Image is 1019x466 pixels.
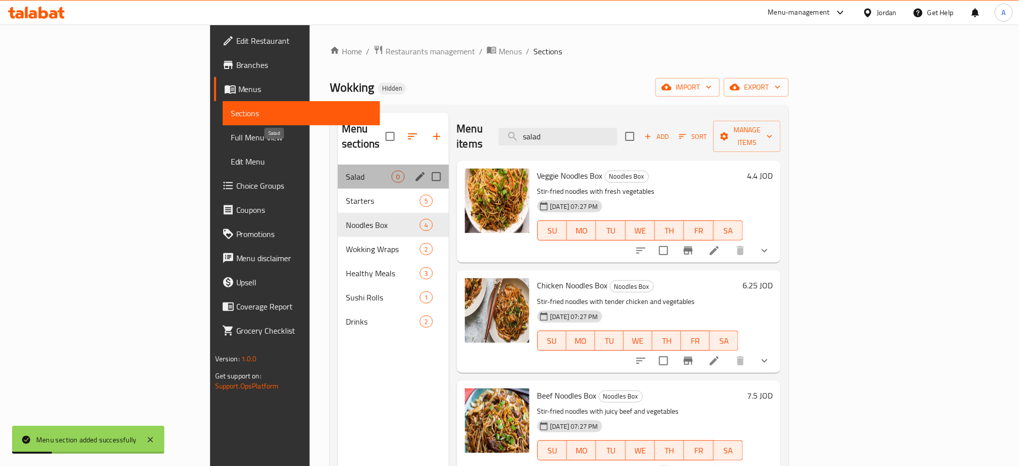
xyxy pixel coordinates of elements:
[420,317,432,327] span: 2
[214,319,381,343] a: Grocery Checklist
[420,293,432,302] span: 1
[718,443,739,458] span: SA
[236,325,373,337] span: Grocery Checklist
[567,440,596,460] button: MO
[710,331,738,351] button: SA
[537,440,567,460] button: SU
[420,195,432,207] div: items
[420,219,432,231] div: items
[567,220,596,241] button: MO
[223,149,381,174] a: Edit Menu
[659,223,680,238] span: TH
[728,349,753,373] button: delete
[214,29,381,53] a: Edit Restaurant
[465,389,529,453] img: Beef Noodles Box
[753,239,777,263] button: show more
[401,124,425,148] span: Sort sections
[626,220,655,241] button: WE
[718,223,739,238] span: SA
[215,369,261,382] span: Get support on:
[743,278,773,292] h6: 6.25 JOD
[542,223,563,238] span: SU
[600,443,621,458] span: TU
[338,261,448,285] div: Healthy Meals3
[241,352,257,365] span: 1.0.0
[338,165,448,189] div: Salad0edit
[537,278,608,293] span: Chicken Noodles Box
[1002,7,1006,18] span: A
[653,350,674,371] span: Select to update
[338,189,448,213] div: Starters5
[537,168,603,183] span: Veggie Noodles Box
[656,78,720,97] button: import
[420,196,432,206] span: 5
[215,379,279,393] a: Support.OpsPlatform
[685,334,706,348] span: FR
[236,59,373,71] span: Branches
[533,45,562,57] span: Sections
[378,83,406,95] div: Hidden
[610,280,654,292] div: Noodles Box
[626,440,655,460] button: WE
[877,7,897,18] div: Jordan
[542,334,563,348] span: SU
[214,246,381,270] a: Menu disclaimer
[708,355,720,367] a: Edit menu item
[457,121,487,151] h2: Menu items
[571,334,591,348] span: MO
[664,81,712,94] span: import
[546,312,602,322] span: [DATE] 07:27 PM
[655,220,684,241] button: TH
[659,443,680,458] span: TH
[655,440,684,460] button: TH
[605,171,649,183] div: Noodles Box
[231,107,373,119] span: Sections
[624,331,653,351] button: WE
[238,83,373,95] span: Menus
[537,295,739,308] p: Stir-fried noodles with tender chicken and vegetables
[338,161,448,338] nav: Menu sections
[728,239,753,263] button: delete
[600,223,621,238] span: TU
[688,443,709,458] span: FR
[236,300,373,313] span: Coverage Report
[330,45,789,58] nav: breadcrumb
[214,270,381,294] a: Upsell
[214,174,381,198] a: Choice Groups
[653,240,674,261] span: Select to update
[732,81,781,94] span: export
[346,291,420,303] div: Sushi Rolls
[215,352,240,365] span: Version:
[629,239,653,263] button: sort-choices
[420,267,432,279] div: items
[724,78,789,97] button: export
[346,316,420,328] span: Drinks
[605,171,649,182] span: Noodles Box
[610,281,654,292] span: Noodles Box
[630,223,651,238] span: WE
[676,349,700,373] button: Branch-specific-item
[640,129,673,144] button: Add
[753,349,777,373] button: show more
[714,440,743,460] button: SA
[714,220,743,241] button: SA
[571,223,592,238] span: MO
[214,198,381,222] a: Coupons
[537,185,744,198] p: Stir-fried noodles with fresh vegetables
[673,129,713,144] span: Sort items
[596,440,625,460] button: TU
[640,129,673,144] span: Add item
[567,331,595,351] button: MO
[487,45,522,58] a: Menus
[420,245,432,254] span: 2
[714,334,734,348] span: SA
[599,334,620,348] span: TU
[537,331,567,351] button: SU
[684,440,713,460] button: FR
[223,101,381,125] a: Sections
[214,222,381,246] a: Promotions
[420,316,432,328] div: items
[236,180,373,192] span: Choice Groups
[392,172,404,182] span: 0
